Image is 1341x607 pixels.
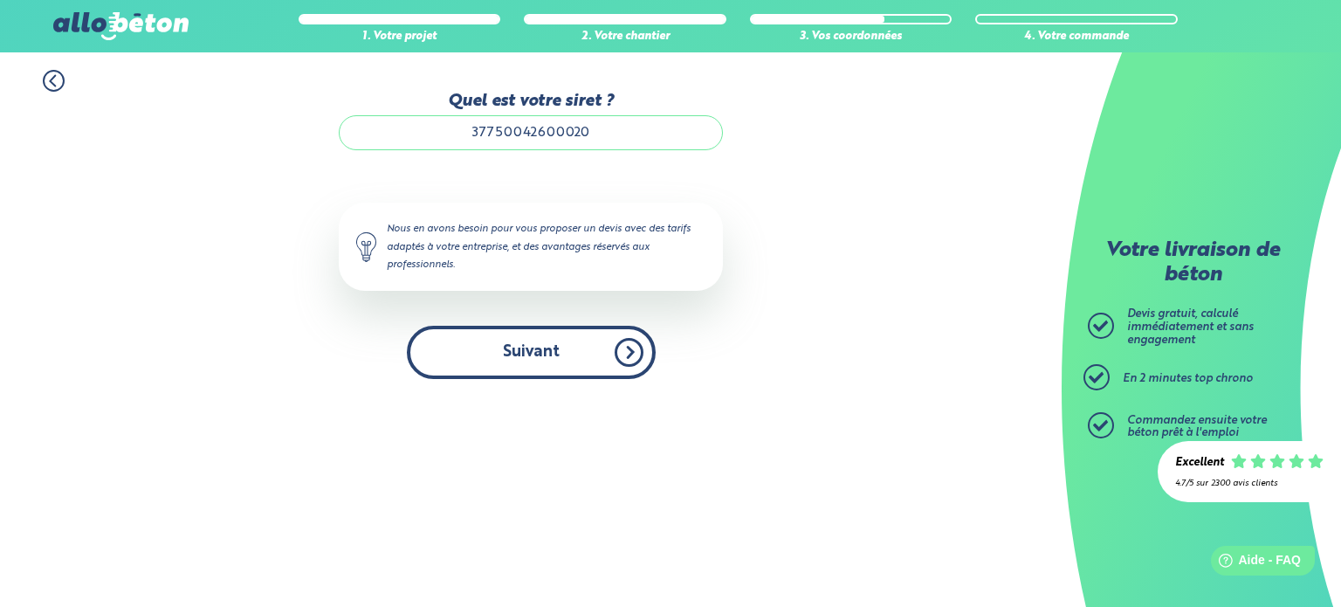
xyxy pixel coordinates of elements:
div: Nous en avons besoin pour vous proposer un devis avec des tarifs adaptés à votre entreprise, et d... [339,203,723,290]
div: 2. Votre chantier [524,31,726,44]
iframe: Help widget launcher [1186,539,1322,588]
label: Quel est votre siret ? [339,92,723,111]
div: 4. Votre commande [975,31,1178,44]
div: 3. Vos coordonnées [750,31,952,44]
div: 1. Votre projet [299,31,501,44]
button: Suivant [407,326,656,379]
input: Siret de votre entreprise [339,115,723,150]
img: allobéton [53,12,188,40]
